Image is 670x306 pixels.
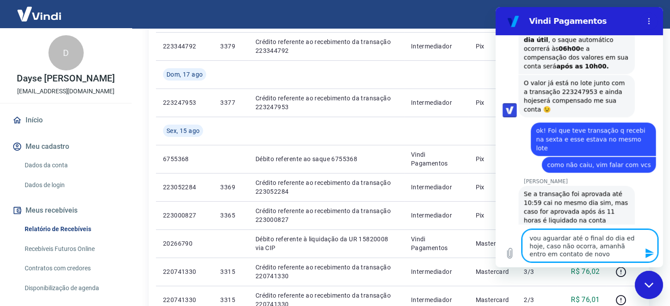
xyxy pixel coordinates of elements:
[255,94,397,111] p: Crédito referente ao recebimento da transação 223247953
[21,156,121,174] a: Dados da conta
[11,111,121,130] a: Início
[163,211,206,220] p: 223000827
[220,295,241,304] p: 3315
[167,126,200,135] span: Sex, 15 ago
[21,176,121,194] a: Dados de login
[475,42,510,51] p: Pix
[255,235,397,252] p: Débito referente à liquidação da UR 15820008 via CIP
[163,295,206,304] p: 220741330
[220,183,241,192] p: 3369
[524,267,550,276] p: 3/3
[411,98,462,107] p: Intermediador
[21,259,121,277] a: Contratos com credores
[475,98,510,107] p: Pix
[475,183,510,192] p: Pix
[255,178,397,196] p: Crédito referente ao recebimento da transação 223052284
[255,263,397,280] p: Crédito referente ao recebimento da transação 220741330
[163,267,206,276] p: 220741330
[524,295,550,304] p: 2/3
[11,0,68,27] img: Vindi
[496,7,663,267] iframe: Janela de mensagens
[21,279,121,297] a: Disponibilização de agenda
[220,267,241,276] p: 3315
[17,87,115,96] p: [EMAIL_ADDRESS][DOMAIN_NAME]
[11,137,121,156] button: Meu cadastro
[411,211,462,220] p: Intermediador
[167,70,203,79] span: Dom, 17 ago
[163,183,206,192] p: 223052284
[17,74,115,83] p: Dayse [PERSON_NAME]
[475,267,510,276] p: Mastercard
[571,266,600,277] p: R$ 76,02
[21,220,121,238] a: Relatório de Recebíveis
[11,201,121,220] button: Meus recebíveis
[411,267,462,276] p: Intermediador
[475,295,510,304] p: Mastercard
[21,240,121,258] a: Recebíveis Futuros Online
[48,35,84,70] div: D
[220,98,241,107] p: 3377
[411,295,462,304] p: Intermediador
[255,155,397,163] p: Débito referente ao saque 6755368
[255,37,397,55] p: Crédito referente ao recebimento da transação 223344792
[255,206,397,224] p: Crédito referente ao recebimento da transação 223000827
[475,239,510,248] p: Mastercard
[411,235,462,252] p: Vindi Pagamentos
[163,98,206,107] p: 223247953
[220,211,241,220] p: 3365
[628,6,659,22] button: Sair
[411,150,462,168] p: Vindi Pagamentos
[411,183,462,192] p: Intermediador
[220,42,241,51] p: 3379
[475,155,510,163] p: Pix
[635,271,663,299] iframe: Botão para abrir a janela de mensagens, conversa em andamento
[163,155,206,163] p: 6755368
[163,42,206,51] p: 223344792
[163,239,206,248] p: 20266790
[411,42,462,51] p: Intermediador
[571,295,600,305] p: R$ 76,01
[475,211,510,220] p: Pix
